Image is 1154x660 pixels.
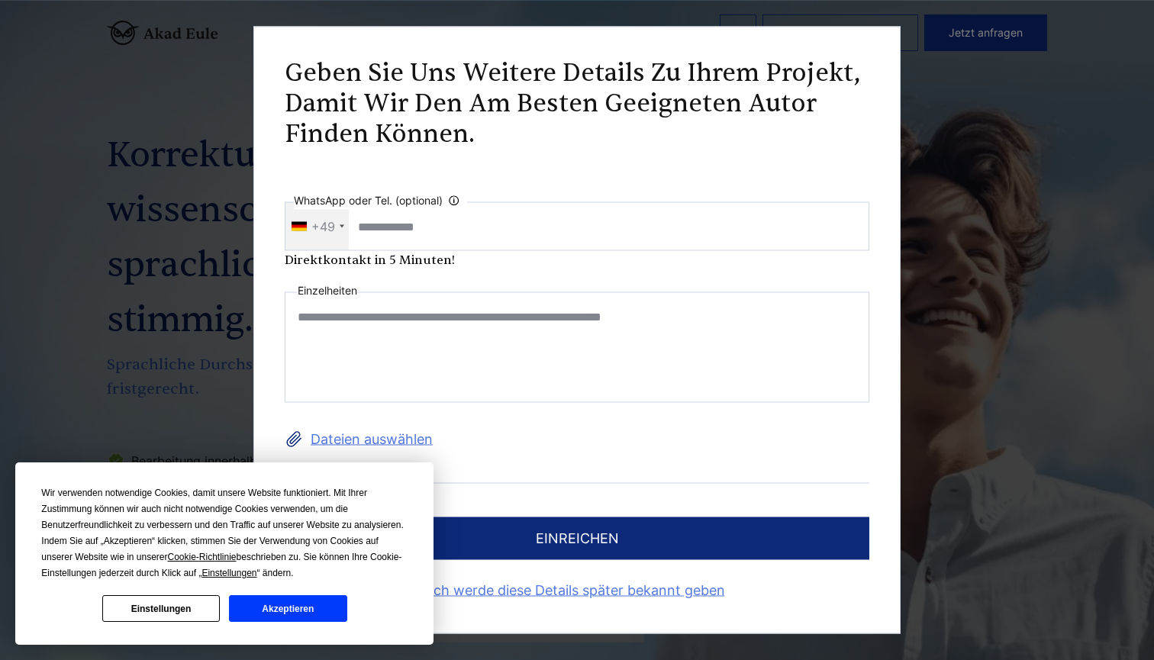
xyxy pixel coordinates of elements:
[294,192,467,210] label: WhatsApp oder Tel. (optional)
[201,568,256,578] span: Einstellungen
[102,595,220,622] button: Einstellungen
[311,214,335,239] div: +49
[285,203,349,250] div: Telephone country code
[285,427,869,452] label: Dateien auswählen
[168,552,237,562] span: Cookie-Richtlinie
[285,251,869,269] div: Direktkontakt in 5 Minuten!
[229,595,347,622] button: Akzeptieren
[285,517,869,560] button: einreichen
[41,485,408,581] div: Wir verwenden notwendige Cookies, damit unsere Website funktioniert. Mit Ihrer Zustimmung können ...
[285,578,869,603] a: Ich werde diese Details später bekannt geben
[15,462,434,645] div: Cookie Consent Prompt
[298,282,357,300] label: Einzelheiten
[285,58,869,150] h2: Geben Sie uns weitere Details zu Ihrem Projekt, damit wir den am besten geeigneten Autor finden k...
